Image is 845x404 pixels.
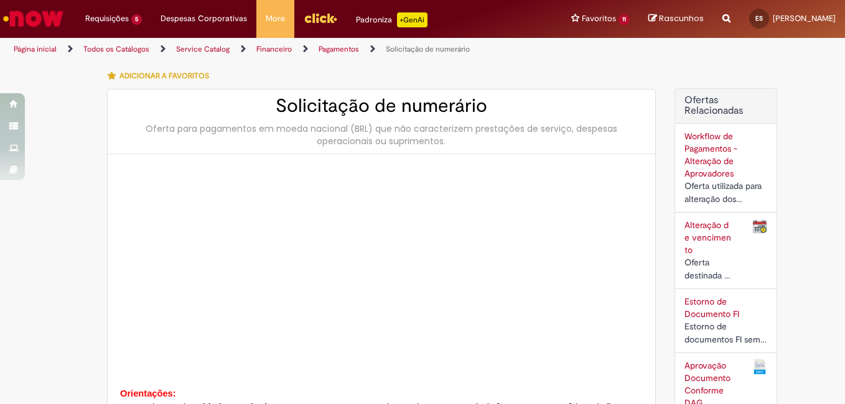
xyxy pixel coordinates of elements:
[1,6,65,31] img: ServiceNow
[304,9,337,27] img: click_logo_yellow_360x200.png
[684,320,767,346] div: Estorno de documentos FI sem partidas compensadas
[85,12,129,25] span: Requisições
[684,95,767,117] h2: Ofertas Relacionadas
[319,44,359,54] a: Pagamentos
[356,12,427,27] div: Padroniza
[648,13,704,25] a: Rascunhos
[684,256,734,282] div: Oferta destinada à alteração de data de pagamento
[14,44,57,54] a: Página inicial
[161,12,247,25] span: Despesas Corporativas
[755,14,763,22] span: ES
[773,13,836,24] span: [PERSON_NAME]
[684,219,731,255] a: Alteração de vencimento
[582,12,616,25] span: Favoritos
[256,44,292,54] a: Financeiro
[120,96,643,116] h2: Solicitação de numerário
[83,44,149,54] a: Todos os Catálogos
[659,12,704,24] span: Rascunhos
[684,131,737,179] a: Workflow de Pagamentos - Alteração de Aprovadores
[684,180,767,206] div: Oferta utilizada para alteração dos aprovadores cadastrados no workflow de documentos a pagar.
[752,219,767,234] img: Alteração de vencimento
[752,359,767,374] img: Aprovação Documento Conforme DAG
[119,71,209,81] span: Adicionar a Favoritos
[131,14,142,25] span: 5
[107,63,216,89] button: Adicionar a Favoritos
[266,12,285,25] span: More
[9,38,554,61] ul: Trilhas de página
[120,388,176,398] span: Orientações:
[397,12,427,27] p: +GenAi
[120,122,643,147] div: Oferta para pagamentos em moeda nacional (BRL) que não caracterizem prestações de serviço, despes...
[619,14,630,25] span: 11
[684,296,739,319] a: Estorno de Documento FI
[386,44,470,54] a: Solicitação de numerário
[176,44,230,54] a: Service Catalog
[120,173,586,362] img: sys_attachment.do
